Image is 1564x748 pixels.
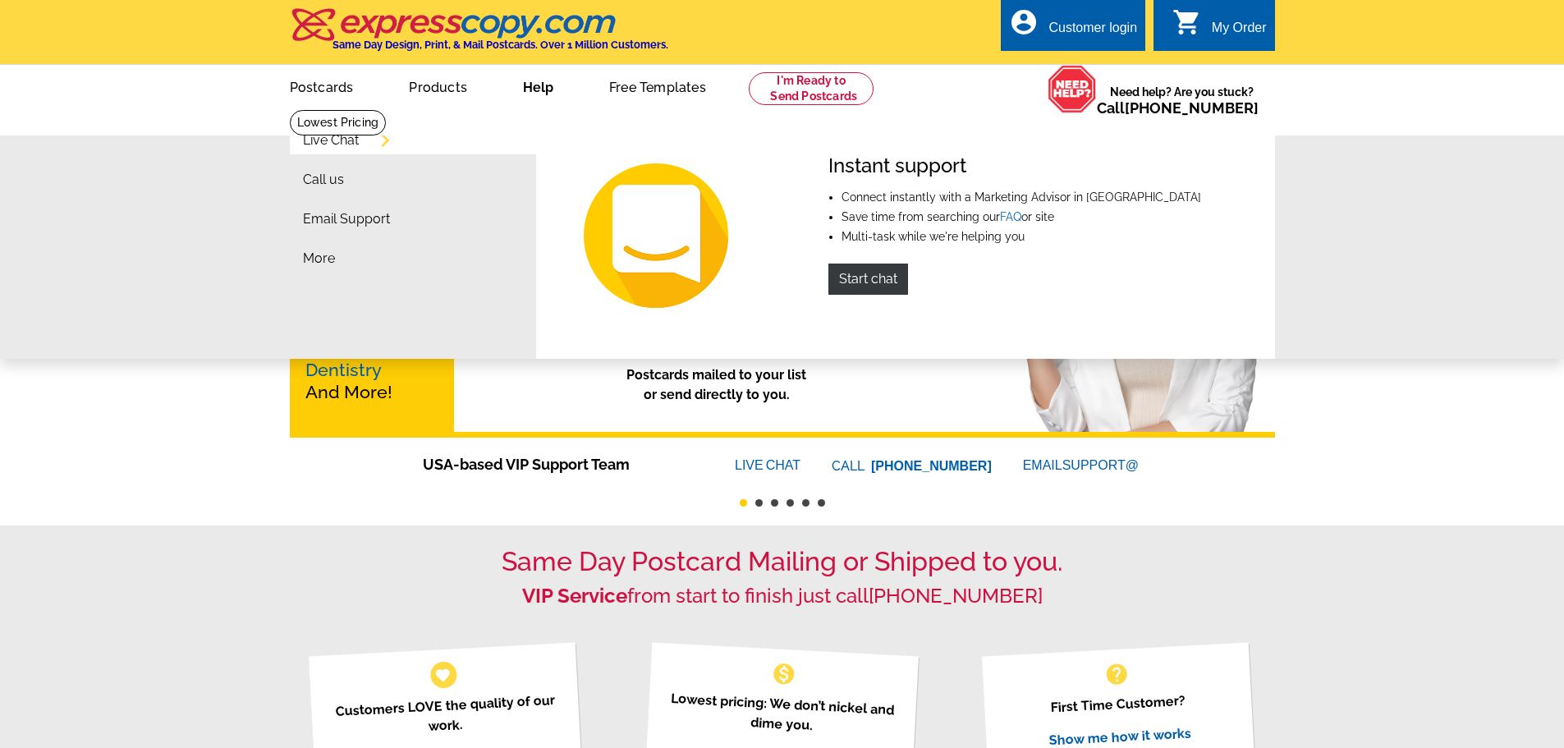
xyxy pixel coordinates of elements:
[1009,7,1039,37] i: account_circle
[423,453,686,475] span: USA-based VIP Support Team
[383,67,493,105] a: Products
[1002,688,1234,720] p: First Time Customer?
[333,39,668,51] h4: Same Day Design, Print, & Mail Postcards. Over 1 Million Customers.
[802,499,810,507] button: 5 of 6
[1062,456,1141,475] font: SUPPORT@
[497,67,580,105] a: Help
[842,191,1201,203] li: Connect instantly with a Marketing Advisor in [GEOGRAPHIC_DATA]
[522,584,627,608] strong: VIP Service
[1212,21,1267,44] div: My Order
[303,173,344,186] a: Call us
[1097,84,1267,117] span: Need help? Are you stuck?
[1172,18,1267,39] a: shopping_cart My Order
[1103,661,1130,687] span: help
[666,688,898,740] p: Lowest pricing: We don’t nickel and dime you.
[290,585,1275,608] h2: from start to finish just call
[1048,725,1191,748] a: Show me how it works
[583,67,732,105] a: Free Templates
[818,499,825,507] button: 6 of 6
[1009,18,1137,39] a: account_circle Customer login
[735,458,800,472] a: LIVECHAT
[842,211,1201,223] li: Save time from searching our or site
[290,20,668,51] a: Same Day Design, Print, & Mail Postcards. Over 1 Million Customers.
[303,252,335,265] a: More
[1125,99,1259,117] a: [PHONE_NUMBER]
[303,213,390,226] a: Email Support
[290,546,1275,577] h1: Same Day Postcard Mailing or Shipped to you.
[871,459,992,473] a: [PHONE_NUMBER]
[842,231,1201,242] li: Multi-task while we're helping you
[771,499,778,507] button: 3 of 6
[828,154,1201,178] h4: Instant support
[735,456,766,475] font: LIVE
[1172,7,1202,37] i: shopping_cart
[828,264,908,295] a: Start chat
[755,499,763,507] button: 2 of 6
[1048,65,1097,113] img: help
[566,154,802,319] img: Instant support
[329,690,562,741] p: Customers LOVE the quality of our work.
[303,134,359,147] a: Live Chat
[511,365,922,405] p: Postcards mailed to your list or send directly to you.
[305,360,382,380] a: Dentistry
[771,661,797,687] span: monetization_on
[434,666,452,683] span: favorite
[787,499,794,507] button: 4 of 6
[1000,210,1021,223] a: FAQ
[1023,458,1141,472] a: EMAILSUPPORT@
[1048,21,1137,44] div: Customer login
[1097,99,1259,117] span: Call
[832,457,867,476] font: CALL
[740,499,747,507] button: 1 of 6
[264,67,380,105] a: Postcards
[869,584,1043,608] a: [PHONE_NUMBER]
